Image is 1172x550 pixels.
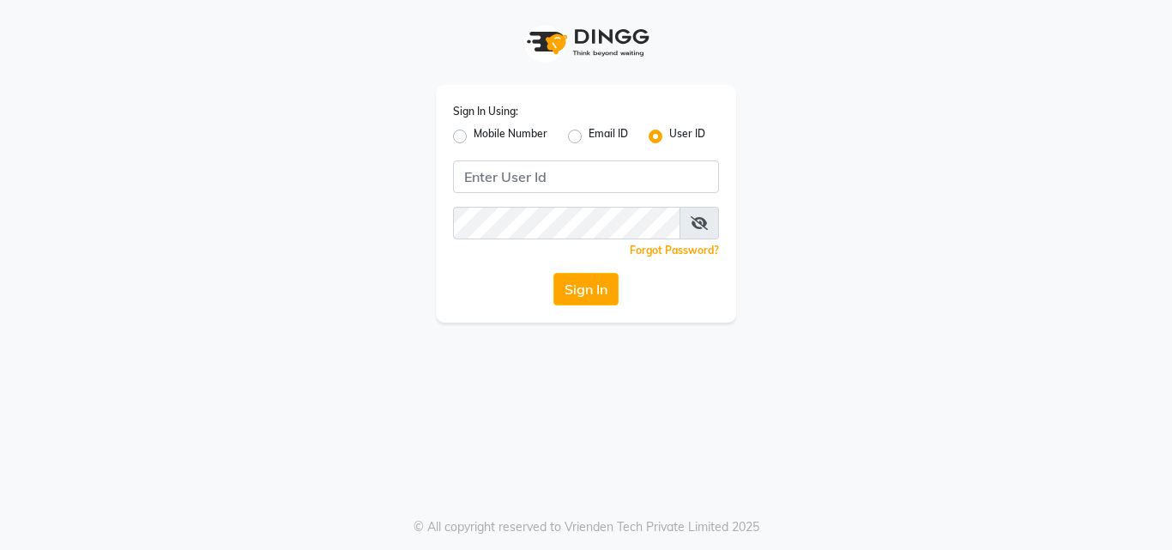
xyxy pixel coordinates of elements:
[669,126,705,147] label: User ID
[630,244,719,257] a: Forgot Password?
[453,207,680,239] input: Username
[589,126,628,147] label: Email ID
[517,17,655,68] img: logo1.svg
[553,273,619,305] button: Sign In
[453,104,518,119] label: Sign In Using:
[474,126,547,147] label: Mobile Number
[453,160,719,193] input: Username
